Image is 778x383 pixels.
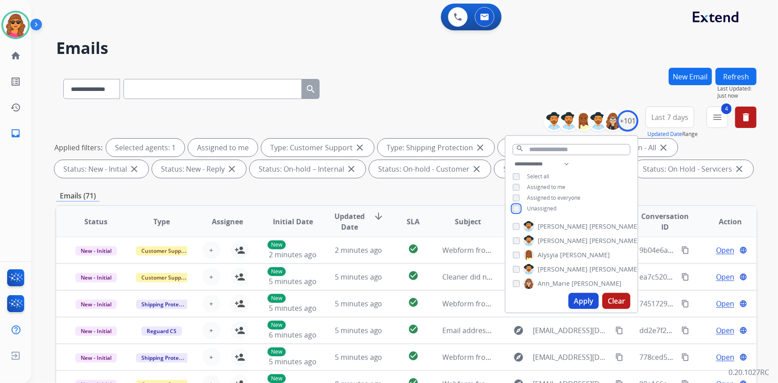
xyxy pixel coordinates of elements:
[335,272,383,282] span: 5 minutes ago
[443,352,645,362] span: Webform from [EMAIL_ADDRESS][DOMAIN_NAME] on [DATE]
[681,353,689,361] mat-icon: content_copy
[335,299,383,309] span: 5 minutes ago
[589,222,639,231] span: [PERSON_NAME]
[188,139,258,156] div: Assigned to me
[269,330,317,340] span: 6 minutes ago
[538,236,588,245] span: [PERSON_NAME]
[10,76,21,87] mat-icon: list_alt
[354,142,365,153] mat-icon: close
[209,245,213,255] span: +
[268,294,286,303] p: New
[153,216,170,227] span: Type
[408,350,419,361] mat-icon: check_circle
[443,299,645,309] span: Webform from [EMAIL_ADDRESS][DOMAIN_NAME] on [DATE]
[681,273,689,281] mat-icon: content_copy
[3,12,28,37] img: avatar
[721,103,732,114] span: 4
[615,326,623,334] mat-icon: content_copy
[527,205,556,212] span: Unassigned
[739,246,747,254] mat-icon: language
[739,300,747,308] mat-icon: language
[475,142,486,153] mat-icon: close
[75,326,117,336] span: New - Initial
[407,216,420,227] span: SLA
[273,216,313,227] span: Initial Date
[202,295,220,313] button: +
[639,299,776,309] span: 74517293-1d2b-47f2-b286-2b76402c46dc
[202,268,220,286] button: +
[681,246,689,254] mat-icon: content_copy
[54,160,148,178] div: Status: New - Initial
[639,352,774,362] span: 778ced5b-46c6-4276-a269-bbe74fd32f61
[538,265,588,274] span: [PERSON_NAME]
[141,326,182,336] span: Reguard CS
[572,279,622,288] span: [PERSON_NAME]
[202,348,220,366] button: +
[268,267,286,276] p: New
[739,326,747,334] mat-icon: language
[209,298,213,309] span: +
[10,128,21,139] mat-icon: inbox
[455,216,481,227] span: Subject
[716,68,757,85] button: Refresh
[54,142,103,153] p: Applied filters:
[716,298,734,309] span: Open
[269,357,317,367] span: 5 minutes ago
[268,240,286,249] p: New
[235,245,245,255] mat-icon: person_add
[739,353,747,361] mat-icon: language
[602,293,630,309] button: Clear
[533,352,611,362] span: [EMAIL_ADDRESS][DOMAIN_NAME]
[691,206,757,237] th: Action
[669,68,712,85] button: New Email
[202,241,220,259] button: +
[646,107,694,128] button: Last 7 days
[615,353,623,361] mat-icon: content_copy
[408,243,419,254] mat-icon: check_circle
[268,374,286,383] p: New
[106,139,185,156] div: Selected agents: 1
[647,131,682,138] button: Updated Date
[136,353,197,362] span: Shipping Protection
[250,160,366,178] div: Status: On-hold – Internal
[658,142,669,153] mat-icon: close
[533,325,611,336] span: [EMAIL_ADDRESS][DOMAIN_NAME]
[717,85,757,92] span: Last Updated:
[212,216,243,227] span: Assignee
[209,325,213,336] span: +
[335,245,383,255] span: 2 minutes ago
[56,39,757,57] h2: Emails
[516,144,524,152] mat-icon: search
[716,352,734,362] span: Open
[235,325,245,336] mat-icon: person_add
[56,190,99,202] p: Emails (71)
[589,265,639,274] span: [PERSON_NAME]
[716,325,734,336] span: Open
[681,326,689,334] mat-icon: content_copy
[269,303,317,313] span: 5 minutes ago
[712,112,723,123] mat-icon: menu
[639,272,772,282] span: ea7c5203-ed94-405a-83ef-3fcc7975ee70
[129,164,140,174] mat-icon: close
[333,211,366,232] span: Updated Date
[335,352,383,362] span: 5 minutes ago
[226,164,237,174] mat-icon: close
[209,352,213,362] span: +
[369,160,491,178] div: Status: On-hold - Customer
[739,273,747,281] mat-icon: language
[136,273,194,282] span: Customer Support
[202,321,220,339] button: +
[268,321,286,329] p: New
[527,194,580,202] span: Assigned to everyone
[617,110,638,132] div: +101
[443,325,544,335] span: Email address change request
[647,130,698,138] span: Range
[471,164,482,174] mat-icon: close
[378,139,494,156] div: Type: Shipping Protection
[209,272,213,282] span: +
[84,216,107,227] span: Status
[235,298,245,309] mat-icon: person_add
[639,245,777,255] span: 9b04e6a2-722b-45d2-b31d-22c5309dfa3e
[639,211,690,232] span: Conversation ID
[269,276,317,286] span: 5 minutes ago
